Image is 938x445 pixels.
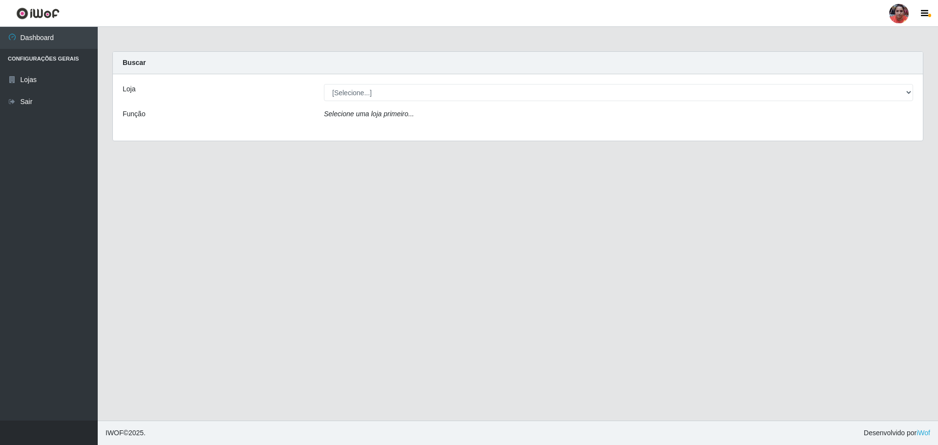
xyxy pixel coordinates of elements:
[324,110,414,118] i: Selecione uma loja primeiro...
[917,429,930,437] a: iWof
[16,7,60,20] img: CoreUI Logo
[123,59,146,66] strong: Buscar
[123,109,146,119] label: Função
[106,428,146,438] span: © 2025 .
[106,429,124,437] span: IWOF
[864,428,930,438] span: Desenvolvido por
[123,84,135,94] label: Loja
